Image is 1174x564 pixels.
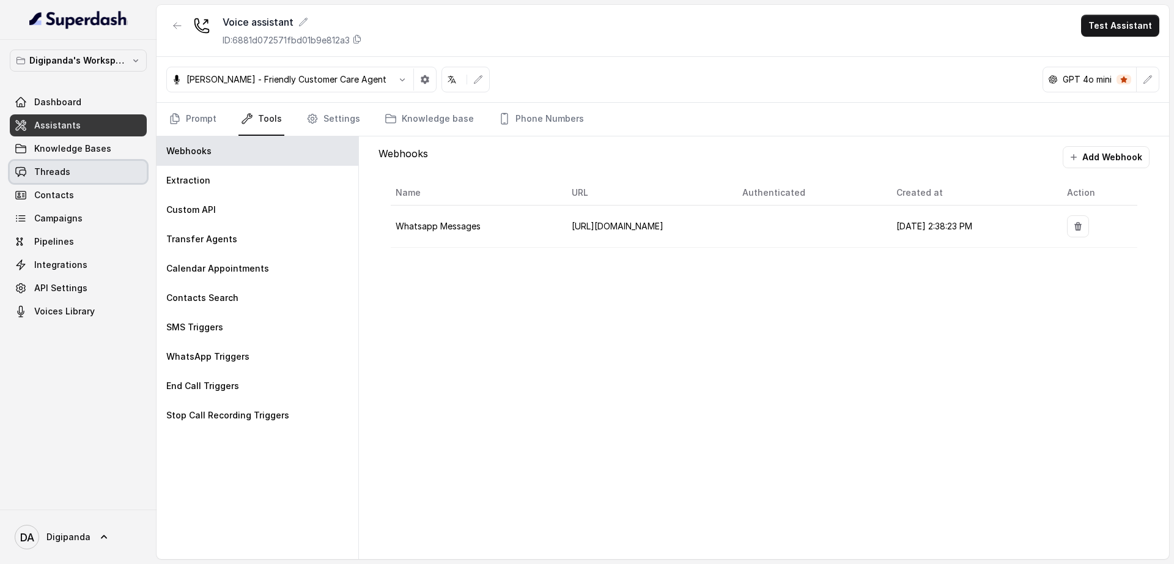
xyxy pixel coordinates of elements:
p: [PERSON_NAME] - Friendly Customer Care Agent [186,73,386,86]
th: Created at [887,180,1058,206]
p: Digipanda's Workspace [29,53,127,68]
div: Voice assistant [223,15,362,29]
span: Pipelines [34,236,74,248]
a: Assistants [10,114,147,136]
span: Threads [34,166,70,178]
span: Whatsapp Messages [396,221,481,231]
a: Settings [304,103,363,136]
svg: openai logo [1048,75,1058,84]
span: Voices Library [34,305,95,317]
a: Knowledge Bases [10,138,147,160]
p: End Call Triggers [166,380,239,392]
a: Digipanda [10,520,147,554]
a: Voices Library [10,300,147,322]
p: Stop Call Recording Triggers [166,409,289,421]
span: Digipanda [46,531,90,543]
img: light.svg [29,10,128,29]
span: Contacts [34,189,74,201]
span: API Settings [34,282,87,294]
button: Add Webhook [1063,146,1150,168]
span: [DATE] 2:38:23 PM [896,221,972,231]
p: Transfer Agents [166,233,237,245]
span: [URL][DOMAIN_NAME] [572,221,663,231]
button: Test Assistant [1081,15,1159,37]
text: DA [20,531,34,544]
nav: Tabs [166,103,1159,136]
span: Integrations [34,259,87,271]
a: Threads [10,161,147,183]
p: GPT 4o mini [1063,73,1112,86]
p: SMS Triggers [166,321,223,333]
span: Knowledge Bases [34,143,111,155]
a: Prompt [166,103,219,136]
span: Dashboard [34,96,81,108]
p: Calendar Appointments [166,262,269,275]
p: Webhooks [378,146,428,168]
a: Phone Numbers [496,103,586,136]
a: Knowledge base [382,103,476,136]
span: Assistants [34,119,81,132]
th: Name [391,180,562,206]
a: Dashboard [10,91,147,113]
th: Action [1057,180,1137,206]
a: Campaigns [10,207,147,229]
p: Webhooks [166,145,212,157]
a: Integrations [10,254,147,276]
p: Contacts Search [166,292,238,304]
p: WhatsApp Triggers [166,351,249,363]
span: Campaigns [34,212,83,224]
th: URL [562,180,733,206]
a: API Settings [10,277,147,299]
button: Digipanda's Workspace [10,50,147,72]
p: ID: 6881d072571fbd01b9e812a3 [223,34,350,46]
p: Extraction [166,174,210,187]
th: Authenticated [733,180,887,206]
a: Tools [238,103,284,136]
p: Custom API [166,204,216,216]
a: Pipelines [10,231,147,253]
a: Contacts [10,184,147,206]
